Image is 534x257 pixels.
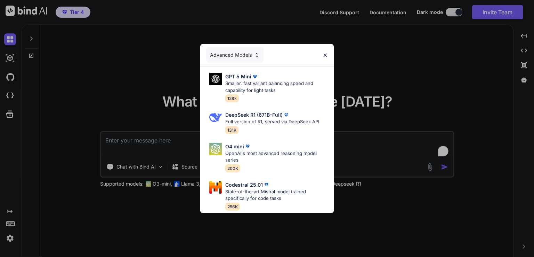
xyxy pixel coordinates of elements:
img: premium [283,111,290,118]
span: 131K [225,126,238,134]
p: DeepSeek R1 (671B-Full) [225,111,283,118]
span: 200K [225,164,240,172]
p: GPT 5 Mini [225,73,251,80]
p: OpenAI's most advanced reasoning model series [225,150,328,164]
p: Smaller, fast variant balancing speed and capability for light tasks [225,80,328,94]
p: Codestral 25.01 [225,181,263,188]
img: premium [251,73,258,80]
span: 256K [225,203,240,211]
img: premium [263,181,270,188]
img: Pick Models [209,143,222,155]
img: close [322,52,328,58]
span: 128k [225,94,239,102]
img: Pick Models [209,111,222,124]
p: Full version of R1, served via DeepSeek API [225,118,319,125]
p: State-of-the-art Mistral model trained specifically for code tasks [225,188,328,202]
div: Advanced Models [206,47,264,63]
img: Pick Models [254,52,260,58]
img: premium [244,143,251,150]
img: Pick Models [209,181,222,194]
img: Pick Models [209,73,222,85]
p: O4 mini [225,143,244,150]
